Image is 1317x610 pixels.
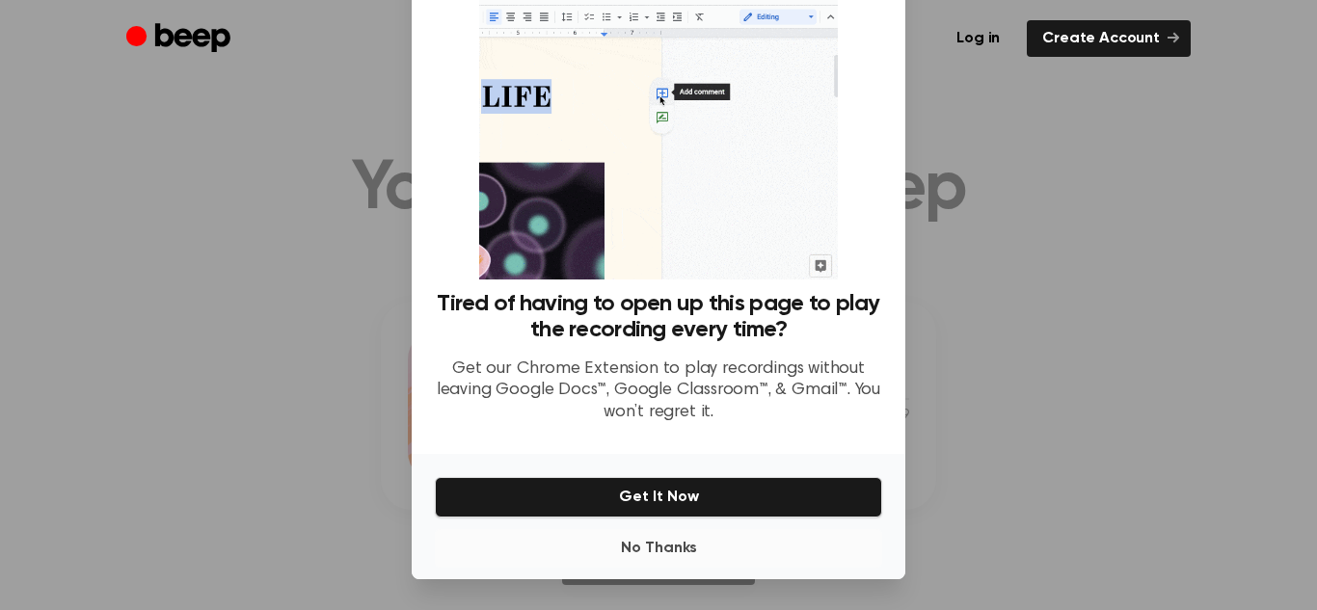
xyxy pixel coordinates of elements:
[126,20,235,58] a: Beep
[435,477,882,517] button: Get It Now
[941,20,1015,57] a: Log in
[435,358,882,424] p: Get our Chrome Extension to play recordings without leaving Google Docs™, Google Classroom™, & Gm...
[1027,20,1191,57] a: Create Account
[435,529,882,568] button: No Thanks
[435,291,882,343] h3: Tired of having to open up this page to play the recording every time?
